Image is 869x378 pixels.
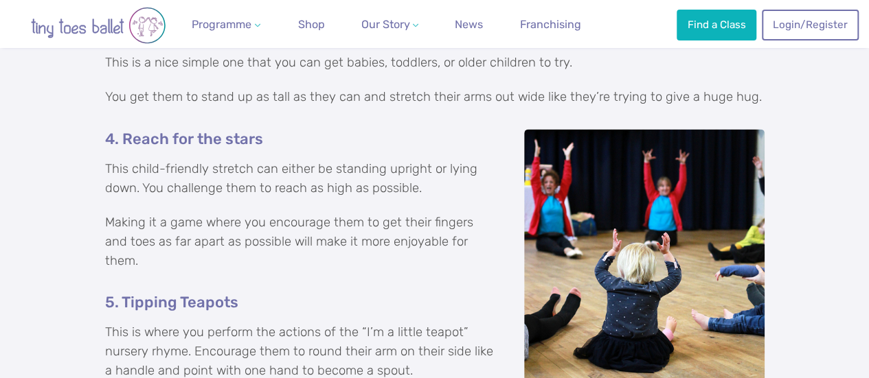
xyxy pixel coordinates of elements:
[361,18,409,31] span: Our Story
[293,11,330,38] a: Shop
[186,11,266,38] a: Programme
[105,293,765,312] h5: 5. Tipping Teapots
[520,18,581,31] span: Franchising
[455,18,483,31] span: News
[105,160,765,198] p: This child-friendly stretch can either be standing upright or lying down. You challenge them to r...
[105,88,765,107] p: You get them to stand up as tall as they can and stretch their arms out wide like they’re trying ...
[515,11,587,38] a: Franchising
[16,7,181,44] img: tiny toes ballet
[298,18,325,31] span: Shop
[192,18,251,31] span: Programme
[105,213,765,270] p: Making it a game where you encourage them to get their fingers and toes as far apart as possible ...
[449,11,488,38] a: News
[677,10,756,40] a: Find a Class
[105,130,765,149] h5: 4. Reach for the stars
[355,11,424,38] a: Our Story
[105,54,765,73] p: This is a nice simple one that you can get babies, toddlers, or older children to try.
[762,10,858,40] a: Login/Register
